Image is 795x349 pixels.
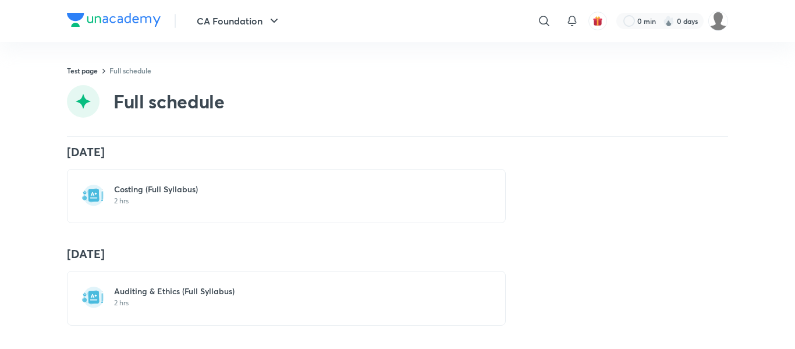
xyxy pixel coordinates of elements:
[113,90,225,113] h2: Full schedule
[81,184,105,207] img: test
[114,184,473,195] h6: Costing (Full Syllabus)
[114,196,473,206] p: 2 hrs
[592,16,603,26] img: avatar
[708,11,728,31] img: Syeda Nayareen
[67,144,728,160] h4: [DATE]
[67,246,728,262] h4: [DATE]
[114,285,473,297] h6: Auditing & Ethics (Full Syllabus)
[190,9,288,33] button: CA Foundation
[114,298,473,308] p: 2 hrs
[588,12,607,30] button: avatar
[67,66,98,75] a: Test page
[67,13,161,30] a: Company Logo
[663,15,675,27] img: streak
[81,285,105,309] img: test
[109,66,151,75] a: Full schedule
[67,13,161,27] img: Company Logo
